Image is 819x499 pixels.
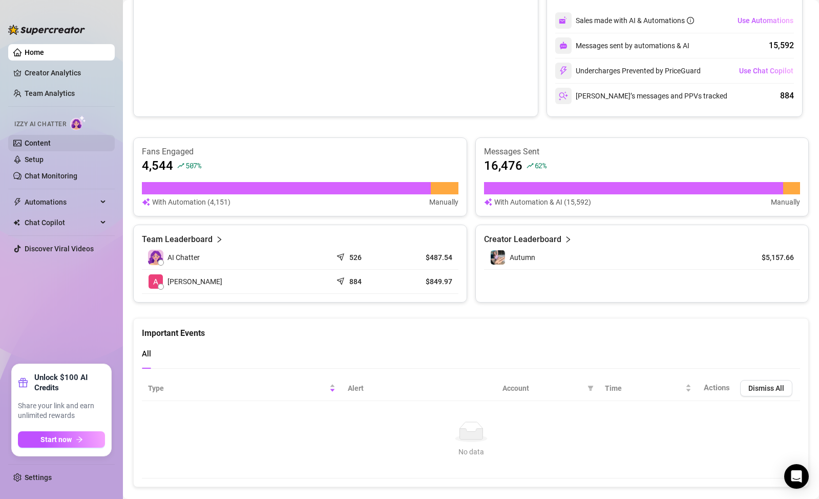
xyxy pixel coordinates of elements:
[216,233,223,246] span: right
[502,383,583,394] span: Account
[76,436,83,443] span: arrow-right
[25,214,97,231] span: Chat Copilot
[687,17,694,24] span: info-circle
[152,196,230,208] article: With Automation (4,151)
[25,155,44,164] a: Setup
[25,48,44,56] a: Home
[167,252,200,263] span: AI Chatter
[25,473,52,482] a: Settings
[342,376,496,401] th: Alert
[739,67,793,75] span: Use Chat Copilot
[142,146,458,157] article: Fans Engaged
[769,39,794,52] div: 15,592
[40,435,72,444] span: Start now
[18,377,28,388] span: gift
[559,16,568,25] img: svg%3e
[704,383,730,392] span: Actions
[25,89,75,97] a: Team Analytics
[484,233,561,246] article: Creator Leaderboard
[25,172,77,180] a: Chat Monitoring
[494,196,591,208] article: With Automation & AI (15,592)
[25,65,107,81] a: Creator Analytics
[349,252,362,263] article: 526
[576,15,694,26] div: Sales made with AI & Automations
[14,119,66,129] span: Izzy AI Chatter
[555,37,689,54] div: Messages sent by automations & AI
[177,162,184,169] span: rise
[142,376,342,401] th: Type
[559,91,568,101] img: svg%3e
[34,372,105,393] strong: Unlock $100 AI Credits
[13,198,22,206] span: thunderbolt
[337,275,347,285] span: send
[510,253,535,262] span: Autumn
[148,383,327,394] span: Type
[148,250,163,265] img: izzy-ai-chatter-avatar-DDCN_rTZ.svg
[13,219,20,226] img: Chat Copilot
[555,88,727,104] div: [PERSON_NAME]’s messages and PPVs tracked
[142,349,151,358] span: All
[748,384,784,392] span: Dismiss All
[559,42,568,50] img: svg%3e
[771,196,800,208] article: Manually
[25,245,94,253] a: Discover Viral Videos
[167,276,222,287] span: [PERSON_NAME]
[142,157,173,174] article: 4,544
[142,196,150,208] img: svg%3e
[142,233,213,246] article: Team Leaderboard
[564,233,572,246] span: right
[599,376,698,401] th: Time
[491,250,505,265] img: Autumn
[152,446,790,457] div: No data
[70,115,86,130] img: AI Chatter
[739,63,794,79] button: Use Chat Copilot
[185,161,201,170] span: 507 %
[587,385,594,391] span: filter
[349,276,362,287] article: 884
[605,383,683,394] span: Time
[535,161,547,170] span: 62 %
[25,139,51,147] a: Content
[484,146,801,157] article: Messages Sent
[484,157,522,174] article: 16,476
[18,431,105,448] button: Start nowarrow-right
[401,276,452,287] article: $849.97
[337,251,347,261] span: send
[401,252,452,263] article: $487.54
[784,464,809,489] div: Open Intercom Messenger
[585,381,596,396] span: filter
[559,66,568,75] img: svg%3e
[484,196,492,208] img: svg%3e
[149,274,163,289] img: Autumn Moon
[25,194,97,210] span: Automations
[527,162,534,169] span: rise
[142,318,800,340] div: Important Events
[740,380,792,396] button: Dismiss All
[18,401,105,421] span: Share your link and earn unlimited rewards
[737,12,794,29] button: Use Automations
[555,63,701,79] div: Undercharges Prevented by PriceGuard
[747,252,794,263] article: $5,157.66
[8,25,85,35] img: logo-BBDzfeDw.svg
[738,16,793,25] span: Use Automations
[429,196,458,208] article: Manually
[780,90,794,102] div: 884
